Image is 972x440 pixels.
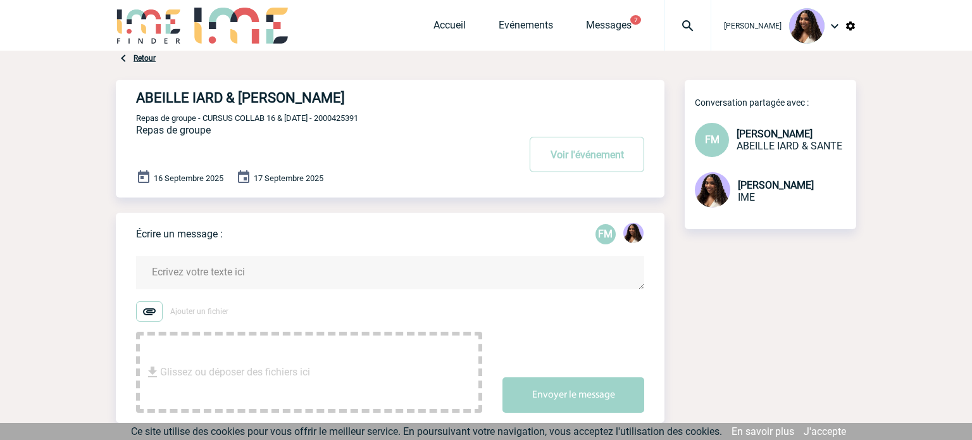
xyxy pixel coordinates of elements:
[136,228,223,240] p: Écrire un message :
[145,365,160,380] img: file_download.svg
[732,425,794,437] a: En savoir plus
[623,223,644,246] div: Jessica NETO BOGALHO
[789,8,825,44] img: 131234-0.jpg
[737,140,842,152] span: ABEILLE IARD & SANTE
[136,124,211,136] span: Repas de groupe
[154,173,223,183] span: 16 Septembre 2025
[134,54,156,63] a: Retour
[499,19,553,37] a: Evénements
[502,377,644,413] button: Envoyer le message
[737,128,813,140] span: [PERSON_NAME]
[595,224,616,244] div: Florence MATHIEU
[586,19,632,37] a: Messages
[433,19,466,37] a: Accueil
[724,22,782,30] span: [PERSON_NAME]
[738,191,755,203] span: IME
[804,425,846,437] a: J'accepte
[131,425,722,437] span: Ce site utilise des cookies pour vous offrir le meilleur service. En poursuivant votre navigation...
[630,15,641,25] button: 7
[705,134,720,146] span: FM
[595,224,616,244] p: FM
[136,113,358,123] span: Repas de groupe - CURSUS COLLAB 16 & [DATE] - 2000425391
[136,90,481,106] h4: ABEILLE IARD & [PERSON_NAME]
[160,341,310,404] span: Glissez ou déposer des fichiers ici
[254,173,323,183] span: 17 Septembre 2025
[738,179,814,191] span: [PERSON_NAME]
[695,172,730,208] img: 131234-0.jpg
[695,97,856,108] p: Conversation partagée avec :
[623,223,644,243] img: 131234-0.jpg
[116,8,182,44] img: IME-Finder
[530,137,644,172] button: Voir l'événement
[170,307,228,316] span: Ajouter un fichier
